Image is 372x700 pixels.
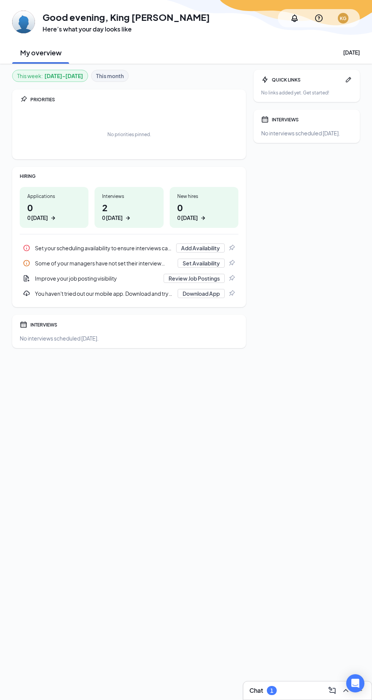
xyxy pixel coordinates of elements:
[20,286,238,301] div: You haven't tried out our mobile app. Download and try the mobile app here...
[346,674,364,692] div: Open Intercom Messenger
[20,286,238,301] a: DownloadYou haven't tried out our mobile app. Download and try the mobile app here...Download AppPin
[43,25,210,33] h3: Here’s what your day looks like
[43,11,210,24] h1: Good evening, King [PERSON_NAME]
[23,244,30,252] svg: Info
[20,96,27,103] svg: Pin
[30,322,238,328] div: INTERVIEWS
[20,256,238,271] div: Some of your managers have not set their interview availability yet
[178,259,225,268] button: Set Availability
[27,201,81,222] h1: 0
[35,290,173,297] div: You haven't tried out our mobile app. Download and try the mobile app here...
[17,72,83,80] div: This week :
[340,684,352,697] button: ChevronUp
[341,686,350,695] svg: ChevronUp
[178,289,225,298] button: Download App
[20,240,238,256] a: InfoSet your scheduling availability to ensure interviews can be set upAdd AvailabilityPin
[96,72,124,80] b: This month
[340,15,347,22] div: KG
[20,240,238,256] div: Set your scheduling availability to ensure interviews can be set up
[27,214,48,222] div: 0 [DATE]
[261,89,352,96] div: No links added yet. Get started!
[102,201,156,222] h1: 2
[23,275,30,282] svg: DocumentAdd
[20,271,238,286] a: DocumentAddImprove your job posting visibilityReview Job PostingsPin
[20,321,27,328] svg: Calendar
[343,49,360,56] div: [DATE]
[328,686,337,695] svg: ComposeMessage
[44,72,83,80] b: [DATE] - [DATE]
[20,334,238,342] div: No interviews scheduled [DATE].
[261,116,269,123] svg: Calendar
[20,256,238,271] a: InfoSome of your managers have not set their interview availability yetSet AvailabilityPin
[345,76,352,83] svg: Pen
[228,290,235,297] svg: Pin
[35,275,159,282] div: Improve your job posting visibility
[12,11,35,33] img: King George
[261,76,269,83] svg: Bolt
[95,187,163,228] a: Interviews20 [DATE]ArrowRight
[102,193,156,199] div: Interviews
[199,214,207,222] svg: ArrowRight
[35,244,172,252] div: Set your scheduling availability to ensure interviews can be set up
[30,96,238,103] div: PRIORITIES
[177,193,231,199] div: New hires
[290,14,299,23] svg: Notifications
[49,214,57,222] svg: ArrowRight
[35,259,173,267] div: Some of your managers have not set their interview availability yet
[177,214,198,222] div: 0 [DATE]
[23,290,30,297] svg: Download
[326,684,338,697] button: ComposeMessage
[20,173,238,179] div: HIRING
[20,271,238,286] div: Improve your job posting visibility
[228,259,235,267] svg: Pin
[272,116,352,123] div: INTERVIEWS
[176,243,225,253] button: Add Availability
[124,214,132,222] svg: ArrowRight
[314,14,323,23] svg: QuestionInfo
[170,187,238,228] a: New hires00 [DATE]ArrowRight
[272,77,342,83] div: QUICK LINKS
[20,187,88,228] a: Applications00 [DATE]ArrowRight
[249,686,263,695] h3: Chat
[261,129,352,137] div: No interviews scheduled [DATE].
[27,193,81,199] div: Applications
[20,48,61,57] h2: My overview
[102,214,123,222] div: 0 [DATE]
[107,131,151,138] div: No priorities pinned.
[270,687,273,694] div: 1
[228,275,235,282] svg: Pin
[177,201,231,222] h1: 0
[164,274,225,283] button: Review Job Postings
[228,244,235,252] svg: Pin
[23,259,30,267] svg: Info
